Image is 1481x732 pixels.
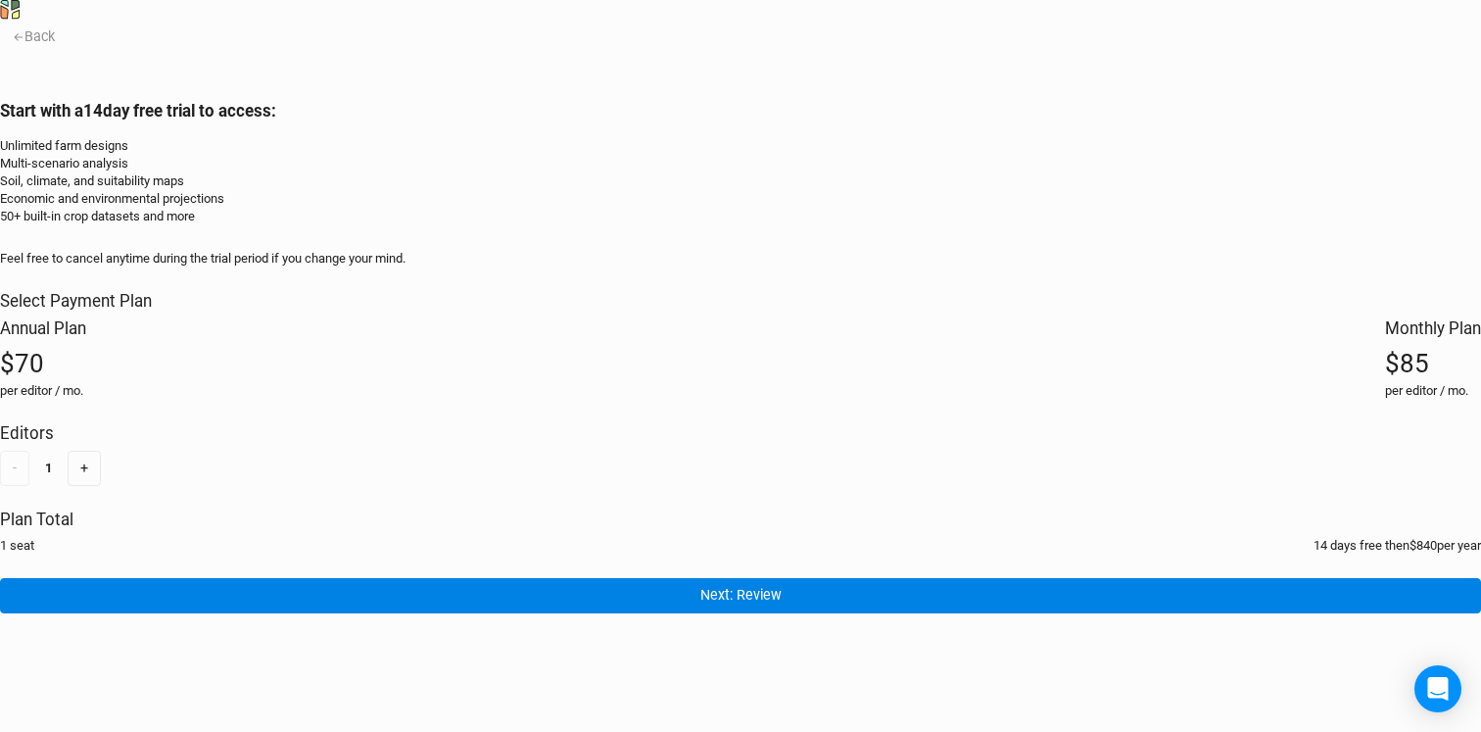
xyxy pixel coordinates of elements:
[68,451,101,485] button: +
[1385,349,1429,378] span: $85
[1414,665,1461,712] div: Open Intercom Messenger
[1385,382,1481,400] div: per editor / mo.
[1314,537,1481,555] div: 14 days free then $840 per year
[1385,318,1481,338] h2: Monthly Plan
[1385,318,1481,400] div: Monthly Plan$85per editor / mo.
[45,460,52,477] div: 1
